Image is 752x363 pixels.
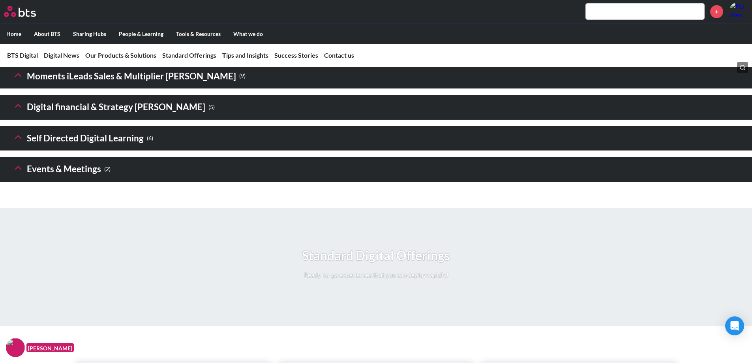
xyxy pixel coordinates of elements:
[6,338,25,357] img: F
[710,5,723,18] a: +
[227,24,269,44] label: What we do
[222,51,268,59] a: Tips and Insights
[4,6,36,17] img: BTS Logo
[729,2,748,21] img: Pei Wen Low
[324,51,354,59] a: Contact us
[162,51,216,59] a: Standard Offerings
[208,102,215,113] small: ( 5 )
[104,164,111,175] small: ( 2 )
[85,51,156,59] a: Our Products & Solutions
[302,247,450,265] h1: Standard Digital Offerings
[13,161,111,178] h3: Events & Meetings
[28,24,67,44] label: About BTS
[274,51,318,59] a: Success Stories
[113,24,170,44] label: People & Learning
[147,133,153,144] small: ( 6 )
[44,51,79,59] a: Digital News
[13,130,153,147] h3: Self Directed Digital Learning
[67,24,113,44] label: Sharing Hubs
[725,316,744,335] div: Open Intercom Messenger
[13,68,246,85] h3: Moments iLeads Sales & Multiplier [PERSON_NAME]
[170,24,227,44] label: Tools & Resources
[13,99,215,116] h3: Digital financial & Strategy [PERSON_NAME]
[239,71,246,81] small: ( 9 )
[729,2,748,21] a: Profile
[7,51,38,59] a: BTS Digital
[4,6,51,17] a: Go home
[302,271,450,279] p: Ready-to-go experiences that you can deploy rapidly!
[26,343,74,352] figcaption: [PERSON_NAME]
